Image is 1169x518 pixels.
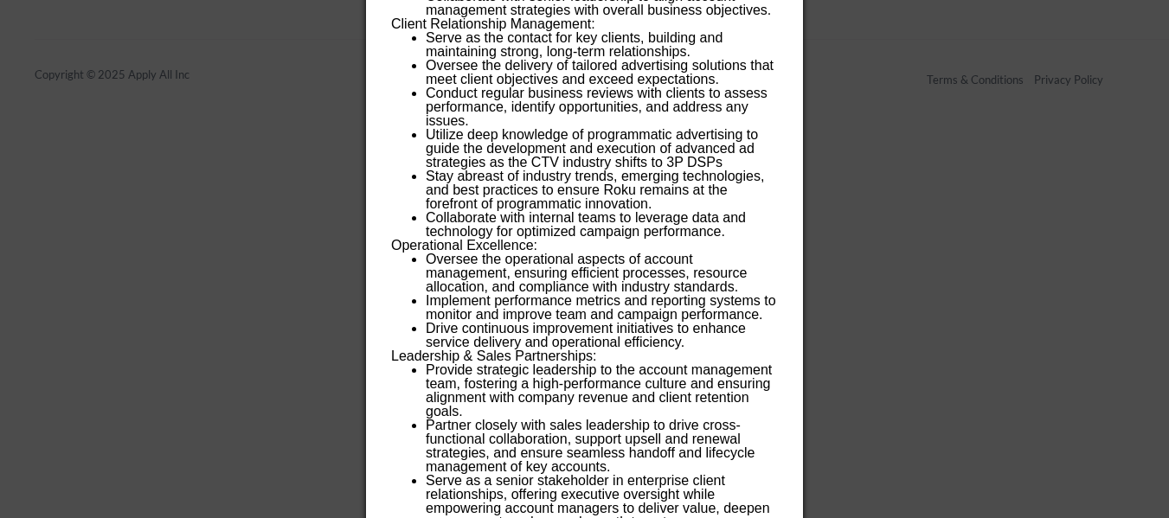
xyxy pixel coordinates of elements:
[426,86,777,128] li: Conduct regular business reviews with clients to assess performance, identify opportunities, and ...
[426,211,777,239] li: Collaborate with internal teams to leverage data and technology for optimized campaign performance.
[391,349,777,363] p: Leadership & Sales Partnerships:
[391,17,777,31] p: Client Relationship Management:
[426,253,777,294] li: Oversee the operational aspects of account management, ensuring efficient processes, resource all...
[426,31,777,59] li: Serve as the contact for key clients, building and maintaining strong, long-term relationships.
[426,322,777,349] li: Drive continuous improvement initiatives to enhance service delivery and operational efficiency.
[426,128,777,169] li: Utilize deep knowledge of programmatic advertising to guide the development and execution of adva...
[426,419,777,474] li: Partner closely with sales leadership to drive cross-functional collaboration, support upsell and...
[426,59,777,86] li: Oversee the delivery of tailored advertising solutions that meet client objectives and exceed exp...
[426,363,777,419] li: Provide strategic leadership to the account management team, fostering a high-performance culture...
[426,169,777,211] li: Stay abreast of industry trends, emerging technologies, and best practices to ensure Roku remains...
[426,294,777,322] li: Implement performance metrics and reporting systems to monitor and improve team and campaign perf...
[391,239,777,253] p: Operational Excellence:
